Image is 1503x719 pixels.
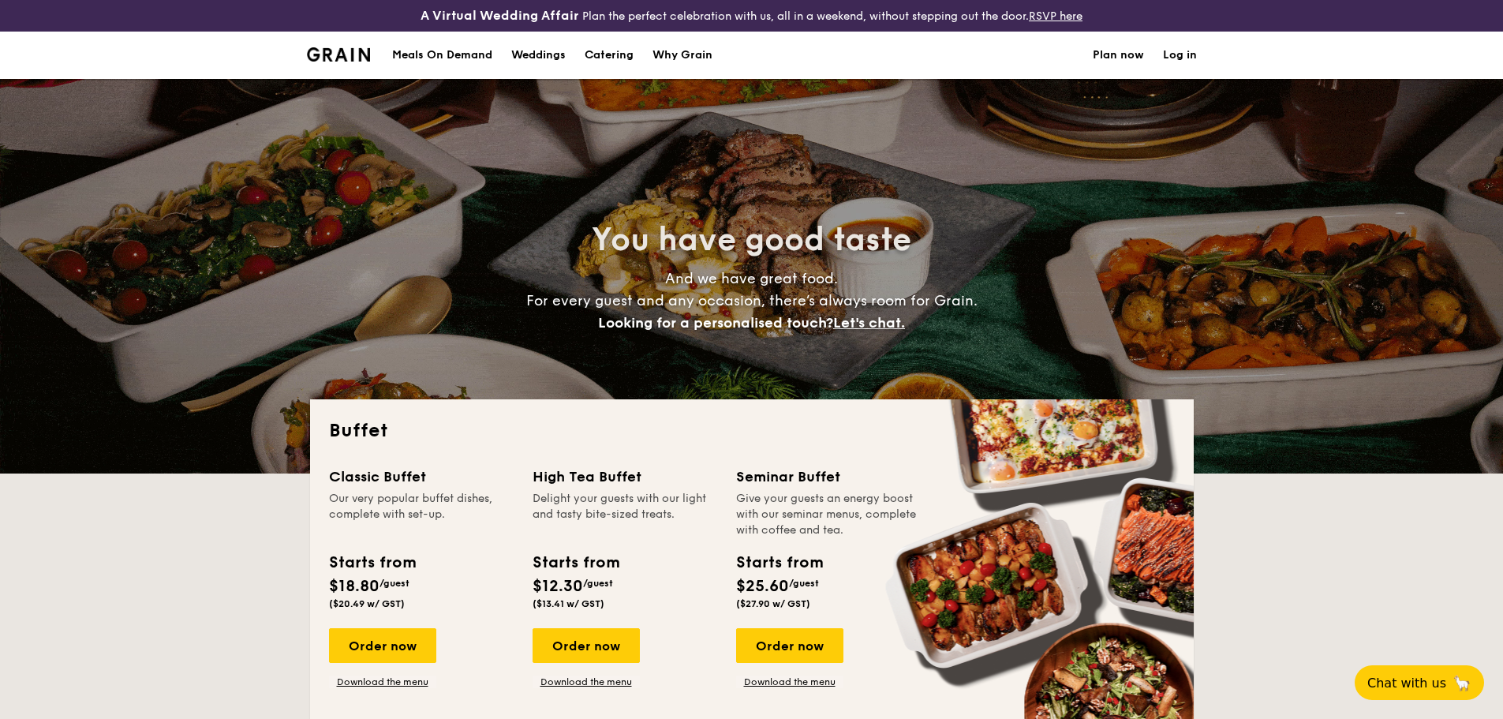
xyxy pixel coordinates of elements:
[736,676,843,688] a: Download the menu
[736,577,789,596] span: $25.60
[329,491,514,538] div: Our very popular buffet dishes, complete with set-up.
[833,314,905,331] span: Let's chat.
[329,628,436,663] div: Order now
[533,628,640,663] div: Order now
[652,32,712,79] div: Why Grain
[789,578,819,589] span: /guest
[421,6,579,25] h4: A Virtual Wedding Affair
[583,578,613,589] span: /guest
[1453,674,1471,692] span: 🦙
[307,47,371,62] a: Logotype
[1029,9,1082,23] a: RSVP here
[329,466,514,488] div: Classic Buffet
[329,551,415,575] div: Starts from
[736,628,843,663] div: Order now
[1093,32,1144,79] a: Plan now
[575,32,643,79] a: Catering
[392,32,492,79] div: Meals On Demand
[598,314,833,331] span: Looking for a personalised touch?
[511,32,566,79] div: Weddings
[329,598,405,609] span: ($20.49 w/ GST)
[1163,32,1197,79] a: Log in
[736,466,921,488] div: Seminar Buffet
[736,491,921,538] div: Give your guests an energy boost with our seminar menus, complete with coffee and tea.
[329,676,436,688] a: Download the menu
[329,418,1175,444] h2: Buffet
[1367,676,1446,691] span: Chat with us
[533,676,640,688] a: Download the menu
[533,466,717,488] div: High Tea Buffet
[526,270,978,331] span: And we have great food. For every guest and any occasion, there’s always room for Grain.
[585,32,634,79] h1: Catering
[383,32,502,79] a: Meals On Demand
[379,578,409,589] span: /guest
[329,577,379,596] span: $18.80
[736,551,822,575] div: Starts from
[533,577,583,596] span: $12.30
[307,47,371,62] img: Grain
[533,598,604,609] span: ($13.41 w/ GST)
[297,6,1206,25] div: Plan the perfect celebration with us, all in a weekend, without stepping out the door.
[533,551,619,575] div: Starts from
[643,32,722,79] a: Why Grain
[592,221,911,259] span: You have good taste
[1355,665,1484,700] button: Chat with us🦙
[502,32,575,79] a: Weddings
[533,491,717,538] div: Delight your guests with our light and tasty bite-sized treats.
[736,598,810,609] span: ($27.90 w/ GST)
